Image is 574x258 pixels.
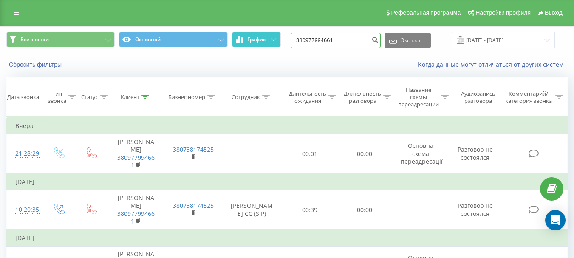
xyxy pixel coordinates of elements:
[15,201,33,218] div: 10:20:35
[392,134,449,173] td: Основна схема переадресації
[385,33,431,48] button: Экспорт
[545,210,566,230] div: Open Intercom Messenger
[418,60,568,68] a: Когда данные могут отличаться от других систем
[391,9,461,16] span: Реферальная программа
[20,36,49,43] span: Все звонки
[48,90,66,105] div: Тип звонка
[173,145,214,153] a: 380738174525
[344,90,381,105] div: Длительность разговора
[232,32,281,47] button: График
[283,190,337,230] td: 00:39
[398,86,439,108] div: Название схемы переадресации
[458,145,493,161] span: Разговор не состоялся
[337,190,392,230] td: 00:00
[121,94,139,101] div: Клиент
[15,145,33,162] div: 21:28:29
[81,94,98,101] div: Статус
[291,33,381,48] input: Поиск по номеру
[107,134,164,173] td: [PERSON_NAME]
[7,94,39,101] div: Дата звонка
[337,134,392,173] td: 00:00
[457,90,500,105] div: Аудиозапись разговора
[117,210,155,225] a: 380977994661
[545,9,563,16] span: Выход
[119,32,227,47] button: Основной
[117,153,155,169] a: 380977994661
[458,201,493,217] span: Разговор не состоялся
[7,173,568,190] td: [DATE]
[289,90,326,105] div: Длительность ожидания
[232,94,260,101] div: Сотрудник
[475,9,531,16] span: Настройки профиля
[7,230,568,247] td: [DATE]
[503,90,553,105] div: Комментарий/категория звонка
[7,117,568,134] td: Вчера
[6,32,115,47] button: Все звонки
[247,37,266,43] span: График
[107,190,164,230] td: [PERSON_NAME]
[283,134,337,173] td: 00:01
[173,201,214,210] a: 380738174525
[168,94,205,101] div: Бизнес номер
[221,190,283,230] td: [PERSON_NAME] CC (SIP)
[6,61,66,68] button: Сбросить фильтры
